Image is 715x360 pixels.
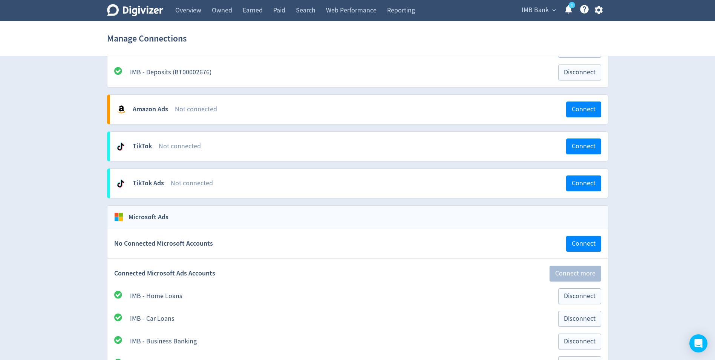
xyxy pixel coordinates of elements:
[519,4,558,16] button: IMB Bank
[572,240,596,247] span: Connect
[564,338,596,345] span: Disconnect
[114,290,130,302] div: All good
[558,65,601,80] button: Disconnect
[555,270,596,277] span: Connect more
[571,3,573,8] text: 1
[114,239,213,248] span: No Connected Microsoft Accounts
[522,4,549,16] span: IMB Bank
[569,2,575,8] a: 1
[130,314,175,323] a: IMB - Car Loans
[689,334,707,352] div: Open Intercom Messenger
[564,315,596,322] span: Disconnect
[572,106,596,113] span: Connect
[130,292,182,300] a: IMB - Home Loans
[107,26,187,51] h1: Manage Connections
[558,311,601,327] button: Disconnect
[110,132,608,161] a: TikTokNot connectedConnect
[159,142,566,151] div: Not connected
[114,269,215,278] span: Connected Microsoft Ads Accounts
[110,95,608,124] a: Amazon AdsNot connectedConnect
[572,143,596,150] span: Connect
[171,178,566,188] div: Not connected
[566,138,601,154] button: Connect
[114,313,130,325] div: All good
[130,337,197,346] a: IMB - Business Banking
[133,142,152,151] div: TikTok
[114,335,130,347] div: All good
[110,169,608,198] a: TikTok AdsNot connectedConnect
[175,105,566,114] div: Not connected
[130,68,211,77] a: IMB - Deposits (BT00002676)
[550,266,601,282] button: Connect more
[551,7,557,14] span: expand_more
[566,102,601,117] button: Connect
[133,178,164,188] div: TikTok Ads
[566,236,601,252] button: Connect
[572,180,596,187] span: Connect
[564,293,596,300] span: Disconnect
[564,69,596,76] span: Disconnect
[558,288,601,304] button: Disconnect
[558,334,601,349] button: Disconnect
[566,175,601,191] button: Connect
[133,105,168,114] div: Amazon Ads
[114,66,130,78] div: All good
[123,212,168,222] h2: Microsoft Ads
